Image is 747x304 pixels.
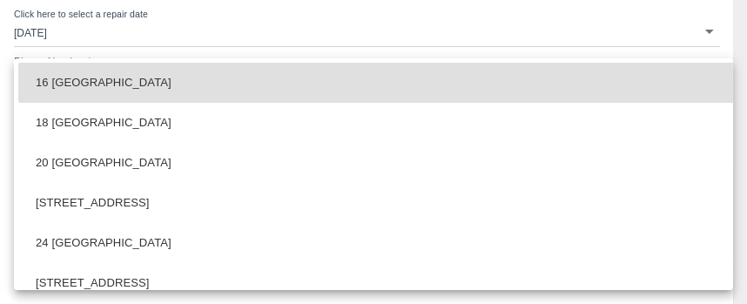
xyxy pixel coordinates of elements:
li: 18 [GEOGRAPHIC_DATA] [18,103,742,143]
li: [STREET_ADDRESS] [18,183,742,223]
li: 16 [GEOGRAPHIC_DATA] [18,63,742,103]
li: 20 [GEOGRAPHIC_DATA] [18,143,742,183]
li: 24 [GEOGRAPHIC_DATA] [18,223,742,263]
li: [STREET_ADDRESS] [18,263,742,303]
